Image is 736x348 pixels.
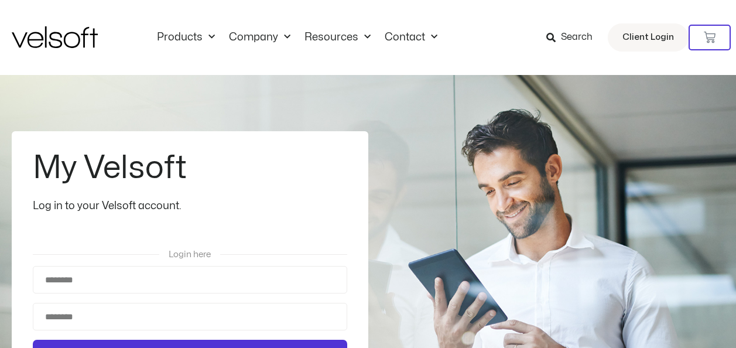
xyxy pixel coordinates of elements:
h2: My Velsoft [33,152,347,184]
a: ContactMenu Toggle [378,31,444,44]
a: Client Login [608,23,689,52]
a: ResourcesMenu Toggle [297,31,378,44]
span: Client Login [622,30,674,45]
a: ProductsMenu Toggle [150,31,222,44]
a: CompanyMenu Toggle [222,31,297,44]
span: Login here [169,250,211,259]
div: Log in to your Velsoft account. [33,198,347,214]
nav: Menu [150,31,444,44]
span: Search [561,30,593,45]
img: Velsoft Training Materials [12,26,98,48]
a: Search [546,28,601,47]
